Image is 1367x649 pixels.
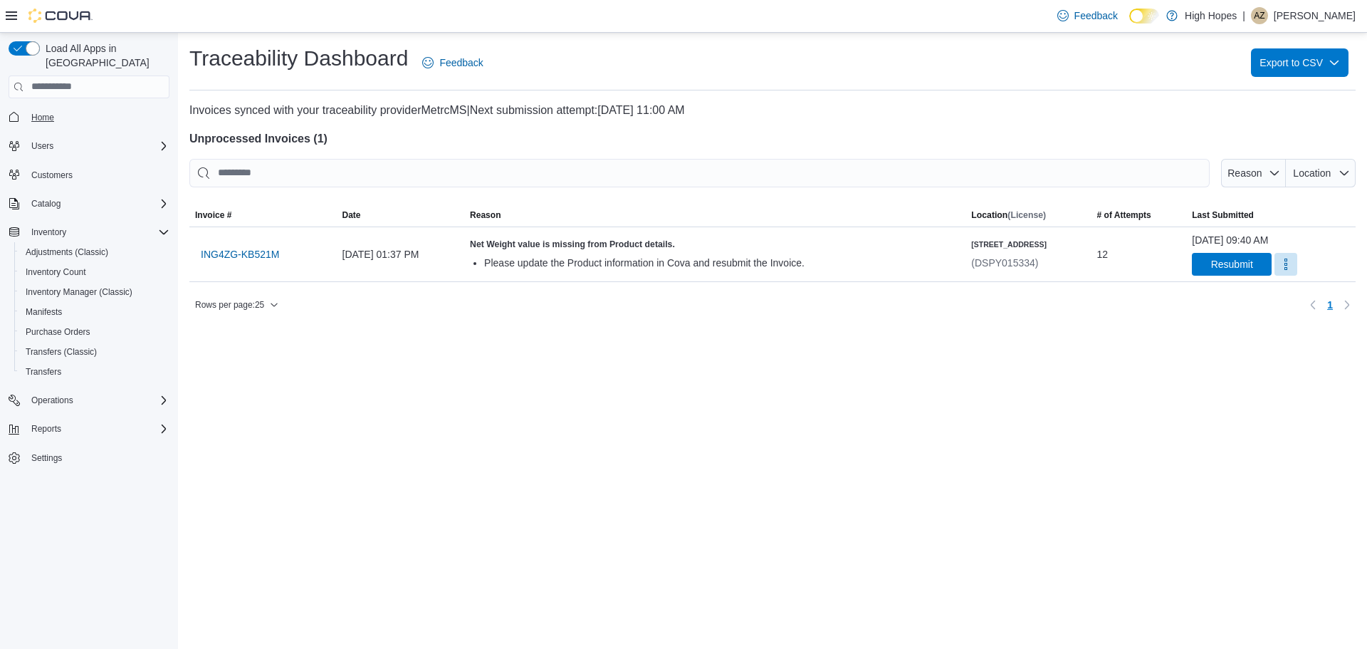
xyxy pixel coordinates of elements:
button: Operations [3,390,175,410]
a: Inventory Manager (Classic) [20,284,138,301]
button: Operations [26,392,79,409]
span: Customers [26,166,169,184]
button: Inventory [26,224,72,241]
button: Users [26,137,59,155]
nav: Pagination for table: [1304,294,1356,316]
button: Adjustments (Classic) [14,242,175,262]
button: Previous page [1304,296,1321,313]
span: 1 [1327,298,1333,312]
a: Feedback [417,48,488,77]
button: Catalog [3,194,175,214]
span: Inventory Manager (Classic) [20,284,169,301]
span: Home [26,108,169,126]
span: Date [342,209,361,221]
span: Reason [470,209,501,221]
button: Export to CSV [1251,48,1348,77]
button: Inventory Manager (Classic) [14,282,175,302]
h5: Net Weight value is missing from Product details. [470,239,960,250]
span: Inventory Manager (Classic) [26,286,132,298]
button: Purchase Orders [14,322,175,342]
span: Users [31,140,53,152]
button: Reports [3,419,175,439]
span: Location [1293,167,1331,179]
a: Transfers (Classic) [20,343,103,360]
button: Inventory [3,222,175,242]
a: Manifests [20,303,68,321]
span: (DSPY015334) [971,257,1038,269]
span: Last Submitted [1192,209,1254,221]
span: (License) [1007,210,1046,220]
a: Settings [26,450,68,467]
button: Invoice # [189,204,337,227]
span: Adjustments (Classic) [26,246,108,258]
span: Resubmit [1211,257,1253,271]
img: Cova [28,9,93,23]
span: Transfers [20,363,169,380]
button: Settings [3,447,175,468]
span: Reports [26,420,169,437]
button: Transfers (Classic) [14,342,175,362]
span: Export to CSV [1259,48,1340,77]
span: Operations [26,392,169,409]
a: Adjustments (Classic) [20,244,114,261]
input: Dark Mode [1129,9,1159,24]
a: Feedback [1052,1,1124,30]
p: High Hopes [1185,7,1237,24]
span: Feedback [1074,9,1118,23]
p: [PERSON_NAME] [1274,7,1356,24]
span: Purchase Orders [20,323,169,341]
h6: [STREET_ADDRESS] [971,239,1047,250]
span: Manifests [26,306,62,318]
ul: Pagination for table: [1321,294,1339,316]
button: Manifests [14,302,175,322]
button: Page 1 of 1 [1321,294,1339,316]
div: [DATE] 01:37 PM [337,240,465,269]
button: Home [3,107,175,128]
span: Transfers (Classic) [26,346,97,358]
button: Date [337,204,465,227]
span: Settings [26,449,169,467]
span: Reports [31,423,61,435]
span: Transfers [26,366,61,378]
span: Manifests [20,303,169,321]
button: Location [1286,159,1356,187]
span: Home [31,112,54,123]
span: Users [26,137,169,155]
div: Please update the Product information in Cova and resubmit the Invoice. [484,256,960,270]
nav: Complex example [9,101,169,506]
button: Resubmit [1192,253,1272,276]
button: Users [3,136,175,156]
span: Purchase Orders [26,326,90,338]
span: Reason [1227,167,1262,179]
p: Invoices synced with your traceability provider MetrcMS | [DATE] 11:00 AM [189,102,1356,119]
span: Catalog [31,198,61,209]
div: Anthony Zadrozny [1251,7,1268,24]
button: Catalog [26,195,66,212]
span: # of Attempts [1097,209,1151,221]
button: Reports [26,420,67,437]
span: Inventory Count [26,266,86,278]
p: | [1242,7,1245,24]
span: Operations [31,395,73,406]
span: Inventory Count [20,264,169,281]
span: Adjustments (Classic) [20,244,169,261]
span: AZ [1254,7,1264,24]
span: Feedback [439,56,483,70]
input: This is a search bar. After typing your query, hit enter to filter the results lower in the page. [189,159,1210,187]
span: Settings [31,452,62,464]
span: ING4ZG-KB521M [201,247,279,261]
button: Rows per page:25 [189,296,284,313]
button: Customers [3,165,175,185]
span: Transfers (Classic) [20,343,169,360]
span: Next submission attempt: [470,104,598,116]
span: Inventory [26,224,169,241]
span: Invoice # [195,209,231,221]
span: Load All Apps in [GEOGRAPHIC_DATA] [40,41,169,70]
a: Transfers [20,363,67,380]
a: Inventory Count [20,264,92,281]
button: Reason [1221,159,1286,187]
a: Home [26,109,60,126]
h4: Unprocessed Invoices ( 1 ) [189,130,1356,147]
span: Location (License) [971,209,1046,221]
